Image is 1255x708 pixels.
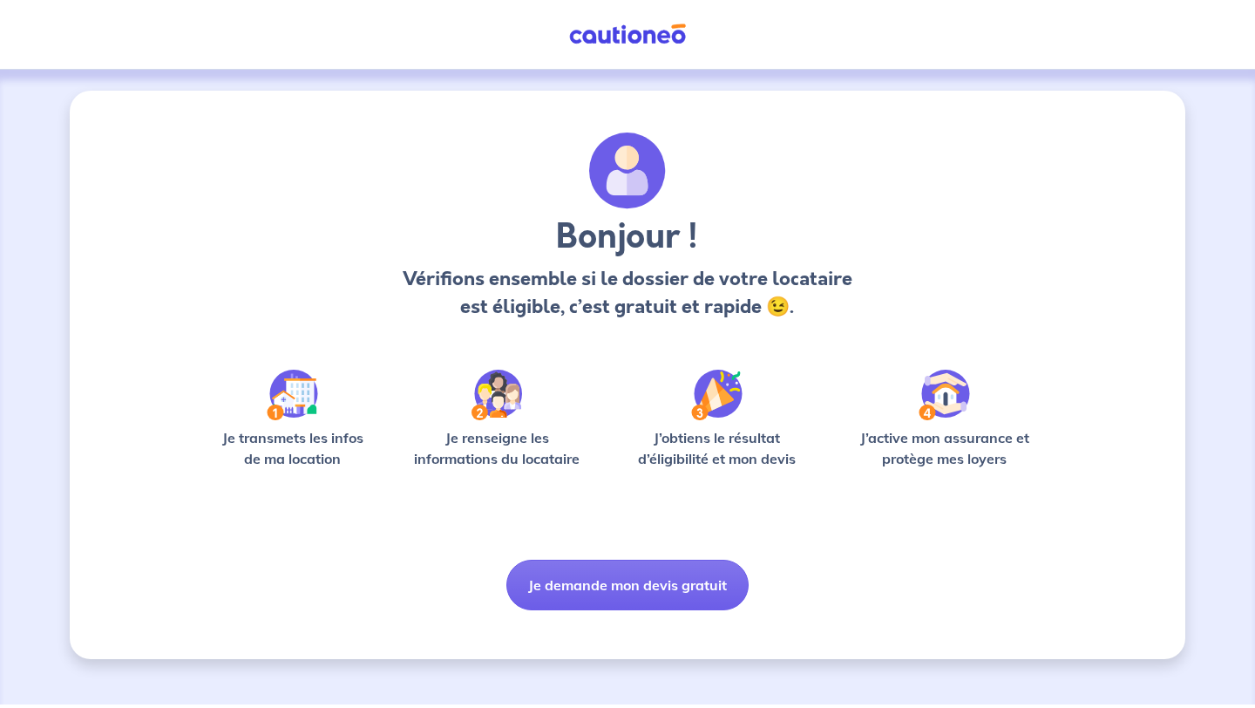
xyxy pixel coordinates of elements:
[209,427,376,469] p: Je transmets les infos de ma location
[506,560,749,610] button: Je demande mon devis gratuit
[404,427,591,469] p: Je renseigne les informations du locataire
[397,216,857,258] h3: Bonjour !
[267,370,318,420] img: /static/90a569abe86eec82015bcaae536bd8e6/Step-1.svg
[562,24,693,45] img: Cautioneo
[471,370,522,420] img: /static/c0a346edaed446bb123850d2d04ad552/Step-2.svg
[843,427,1046,469] p: J’active mon assurance et protège mes loyers
[589,133,666,209] img: archivate
[619,427,816,469] p: J’obtiens le résultat d’éligibilité et mon devis
[397,265,857,321] p: Vérifions ensemble si le dossier de votre locataire est éligible, c’est gratuit et rapide 😉.
[919,370,970,420] img: /static/bfff1cf634d835d9112899e6a3df1a5d/Step-4.svg
[691,370,743,420] img: /static/f3e743aab9439237c3e2196e4328bba9/Step-3.svg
